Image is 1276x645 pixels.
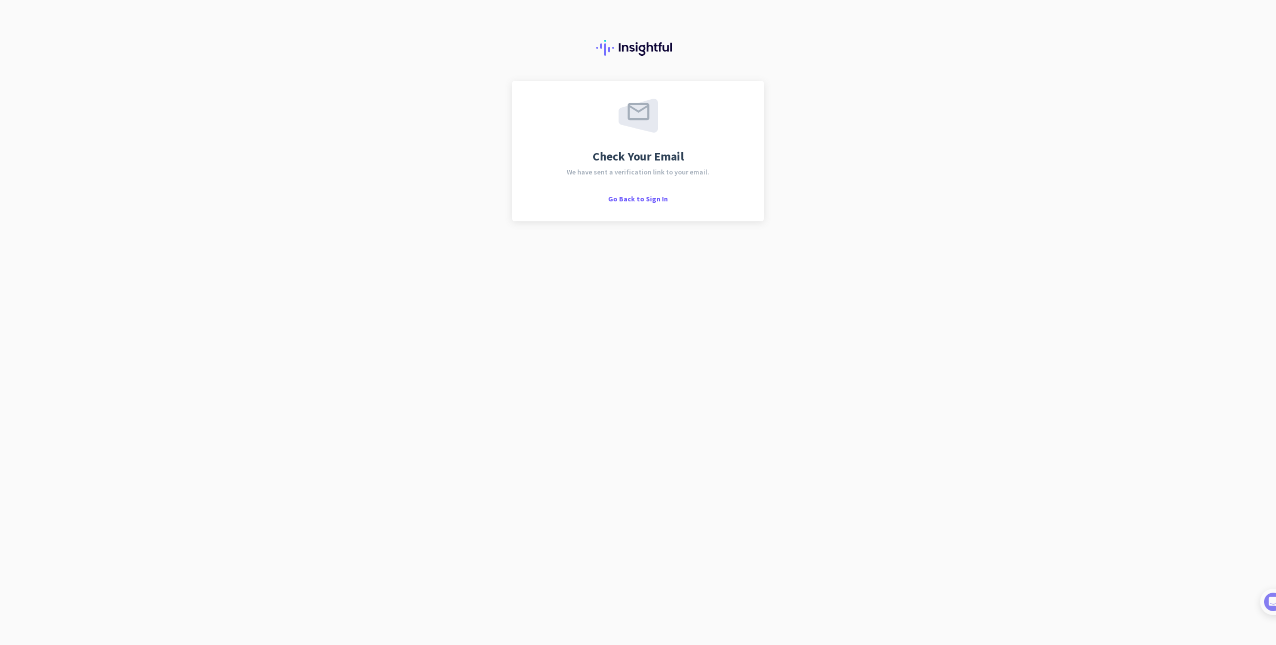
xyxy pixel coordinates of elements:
[567,168,709,175] span: We have sent a verification link to your email.
[619,99,658,133] img: email-sent
[596,40,680,56] img: Insightful
[608,194,668,203] span: Go Back to Sign In
[593,151,684,162] span: Check Your Email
